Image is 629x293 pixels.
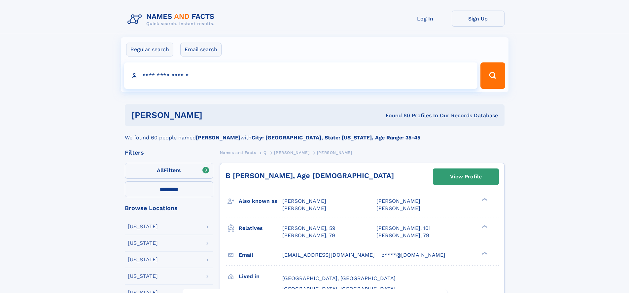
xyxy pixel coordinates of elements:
[480,62,505,89] button: Search Button
[263,148,267,157] a: Q
[125,11,220,28] img: Logo Names and Facts
[450,169,482,184] div: View Profile
[125,126,505,142] div: We found 60 people named with .
[282,275,396,281] span: [GEOGRAPHIC_DATA], [GEOGRAPHIC_DATA]
[239,223,282,234] h3: Relatives
[180,43,222,56] label: Email search
[128,257,158,262] div: [US_STATE]
[376,205,420,211] span: [PERSON_NAME]
[480,224,488,229] div: ❯
[294,112,498,119] div: Found 60 Profiles In Our Records Database
[126,43,173,56] label: Regular search
[282,205,326,211] span: [PERSON_NAME]
[239,196,282,207] h3: Also known as
[282,252,375,258] span: [EMAIL_ADDRESS][DOMAIN_NAME]
[282,198,326,204] span: [PERSON_NAME]
[480,198,488,202] div: ❯
[376,225,431,232] a: [PERSON_NAME], 101
[480,251,488,255] div: ❯
[125,150,213,156] div: Filters
[128,274,158,279] div: [US_STATE]
[220,148,256,157] a: Names and Facts
[376,232,429,239] a: [PERSON_NAME], 79
[282,232,335,239] a: [PERSON_NAME], 79
[274,148,309,157] a: [PERSON_NAME]
[125,205,213,211] div: Browse Locations
[263,150,267,155] span: Q
[239,249,282,261] h3: Email
[239,271,282,282] h3: Lived in
[399,11,452,27] a: Log In
[433,169,499,185] a: View Profile
[124,62,478,89] input: search input
[317,150,352,155] span: [PERSON_NAME]
[131,111,294,119] h1: [PERSON_NAME]
[452,11,505,27] a: Sign Up
[196,134,240,141] b: [PERSON_NAME]
[376,198,420,204] span: [PERSON_NAME]
[128,240,158,246] div: [US_STATE]
[125,163,213,179] label: Filters
[226,171,394,180] a: B [PERSON_NAME], Age [DEMOGRAPHIC_DATA]
[282,225,335,232] a: [PERSON_NAME], 59
[128,224,158,229] div: [US_STATE]
[252,134,420,141] b: City: [GEOGRAPHIC_DATA], State: [US_STATE], Age Range: 35-45
[157,167,164,173] span: All
[282,286,396,292] span: [GEOGRAPHIC_DATA], [GEOGRAPHIC_DATA]
[274,150,309,155] span: [PERSON_NAME]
